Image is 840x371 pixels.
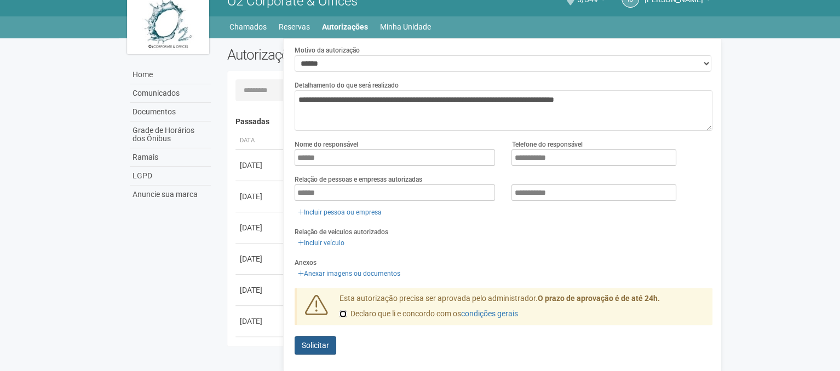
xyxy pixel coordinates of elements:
a: Home [130,66,211,84]
label: Detalhamento do que será realizado [295,80,399,90]
a: Autorizações [322,19,368,34]
span: Solicitar [302,341,329,350]
div: [DATE] [240,191,280,202]
label: Telefone do responsável [511,140,582,149]
div: [DATE] [240,160,280,171]
div: [DATE] [240,285,280,295]
a: Incluir veículo [295,237,348,249]
label: Anexos [295,258,317,268]
a: Comunicados [130,84,211,103]
div: [DATE] [240,316,280,327]
a: LGPD [130,167,211,185]
div: [DATE] [240,253,280,264]
a: Chamados [229,19,267,34]
a: Minha Unidade [380,19,431,34]
a: Grade de Horários dos Ônibus [130,121,211,148]
input: Declaro que li e concordo com oscondições gerais [340,310,347,317]
a: Anuncie sua marca [130,185,211,204]
a: Anexar imagens ou documentos [295,268,404,280]
a: Reservas [279,19,310,34]
a: Incluir pessoa ou empresa [295,206,385,218]
h4: Passadas [235,118,705,126]
a: Ramais [130,148,211,167]
div: [DATE] [240,222,280,233]
label: Nome do responsável [295,140,358,149]
h2: Autorizações [227,47,462,63]
label: Relação de pessoas e empresas autorizadas [295,175,422,184]
th: Data [235,132,285,150]
label: Relação de veículos autorizados [295,227,388,237]
a: condições gerais [461,309,518,318]
label: Declaro que li e concordo com os [340,309,518,320]
div: Esta autorização precisa ser aprovada pelo administrador. [331,293,712,325]
strong: O prazo de aprovação é de até 24h. [538,294,660,303]
a: Documentos [130,103,211,121]
button: Solicitar [295,336,336,355]
label: Motivo da autorização [295,45,360,55]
